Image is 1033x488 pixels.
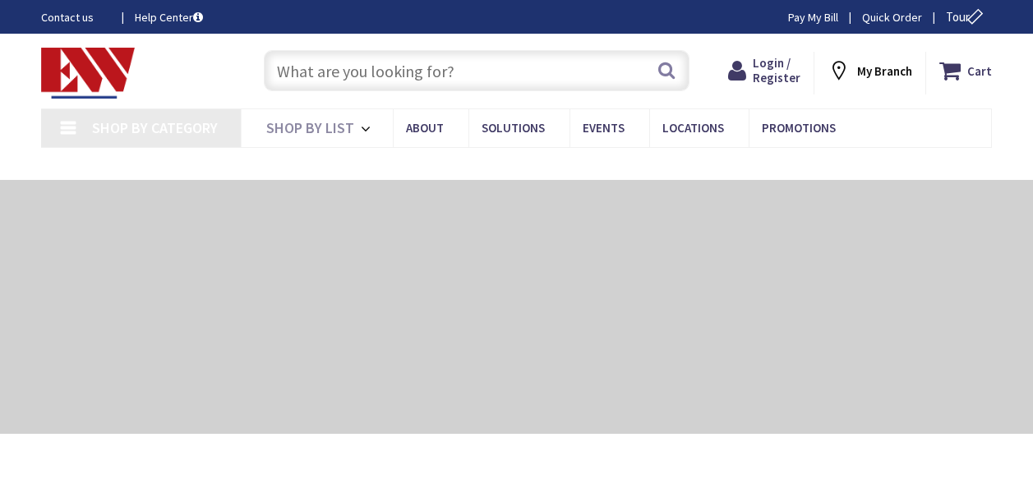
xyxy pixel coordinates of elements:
span: Locations [662,120,724,136]
span: Shop By List [266,118,354,137]
span: Tour [946,9,988,25]
a: Quick Order [862,9,922,25]
input: What are you looking for? [264,50,689,91]
a: Pay My Bill [788,9,838,25]
a: Cart [939,56,992,85]
span: Login / Register [753,55,800,85]
div: My Branch [828,56,912,85]
span: Solutions [482,120,545,136]
span: Promotions [762,120,836,136]
span: Shop By Category [92,118,218,137]
span: About [406,120,444,136]
strong: My Branch [857,63,912,79]
a: Login / Register [728,56,800,85]
a: Contact us [41,9,108,25]
span: Events [583,120,625,136]
a: Help Center [135,9,203,25]
strong: Cart [967,56,992,85]
img: Electrical Wholesalers, Inc. [41,48,135,99]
